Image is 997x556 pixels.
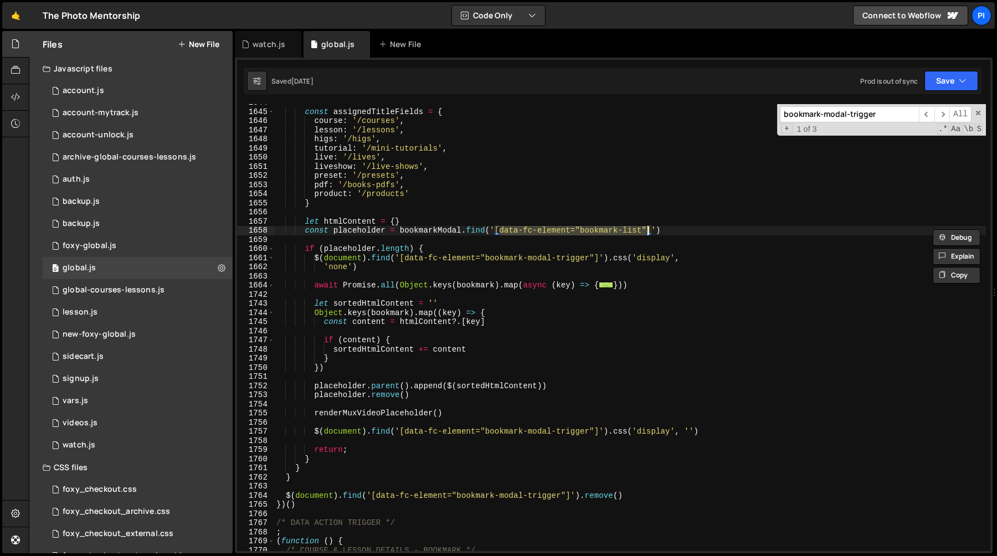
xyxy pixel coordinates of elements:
[63,485,137,495] div: foxy_checkout.css
[237,135,275,144] div: 1648
[43,38,63,50] h2: Files
[237,189,275,199] div: 1654
[237,153,275,162] div: 1650
[237,546,275,555] div: 1770
[43,434,233,456] div: 13533/38527.js
[63,418,97,428] div: videos.js
[2,2,29,29] a: 🤙
[43,168,233,191] div: 13533/34034.js
[237,281,275,290] div: 1664
[43,213,233,235] div: 13533/45030.js
[237,473,275,482] div: 1762
[237,491,275,501] div: 1764
[237,126,275,135] div: 1647
[43,102,233,124] div: 13533/38628.js
[63,374,99,384] div: signup.js
[853,6,968,25] a: Connect to Webflow
[237,217,275,226] div: 1657
[237,345,275,354] div: 1748
[237,372,275,382] div: 1751
[43,478,233,501] div: 13533/38507.css
[237,509,275,519] div: 1766
[63,241,116,251] div: foxy-global.js
[63,396,88,406] div: vars.js
[63,352,104,362] div: sidecart.js
[237,262,275,272] div: 1662
[43,9,140,22] div: The Photo Mentorship
[43,390,233,412] div: 13533/38978.js
[237,445,275,455] div: 1759
[253,39,285,50] div: watch.js
[237,400,275,409] div: 1754
[237,235,275,245] div: 1659
[43,235,233,257] div: 13533/34219.js
[963,123,974,135] span: Whole Word Search
[237,308,275,318] div: 1744
[793,125,821,134] span: 1 of 3
[237,382,275,391] div: 1752
[237,290,275,300] div: 1742
[237,455,275,464] div: 1760
[237,254,275,263] div: 1661
[43,257,233,279] div: 13533/39483.js
[237,518,275,528] div: 1767
[237,390,275,400] div: 1753
[860,76,918,86] div: Prod is out of sync
[63,440,95,450] div: watch.js
[972,6,991,25] a: Pi
[43,523,233,545] div: 13533/38747.css
[271,76,314,86] div: Saved
[43,368,233,390] div: 13533/35364.js
[63,219,100,229] div: backup.js
[237,528,275,537] div: 1768
[237,116,275,126] div: 1646
[237,436,275,446] div: 1758
[237,199,275,208] div: 1655
[63,174,90,184] div: auth.js
[933,267,980,284] button: Copy
[63,285,165,295] div: global-courses-lessons.js
[237,244,275,254] div: 1660
[237,354,275,363] div: 1749
[63,152,196,162] div: archive-global-courses-lessons.js
[237,464,275,473] div: 1761
[933,229,980,246] button: Debug
[237,144,275,153] div: 1649
[63,307,97,317] div: lesson.js
[237,363,275,373] div: 1750
[237,107,275,117] div: 1645
[237,162,275,172] div: 1651
[29,58,233,80] div: Javascript files
[43,191,233,213] div: 13533/45031.js
[178,40,219,49] button: New File
[29,456,233,478] div: CSS files
[52,265,59,274] span: 0
[237,171,275,181] div: 1652
[237,500,275,509] div: 1765
[237,327,275,336] div: 1746
[43,346,233,368] div: 13533/43446.js
[934,106,950,122] span: ​
[43,323,233,346] div: 13533/40053.js
[780,106,919,122] input: Search for
[43,279,233,301] div: 13533/35292.js
[599,282,614,288] span: ...
[237,427,275,436] div: 1757
[237,537,275,546] div: 1769
[950,123,962,135] span: CaseSensitive Search
[321,39,354,50] div: global.js
[63,108,138,118] div: account-mytrack.js
[937,123,949,135] span: RegExp Search
[237,317,275,327] div: 1745
[63,529,173,539] div: foxy_checkout_external.css
[237,272,275,281] div: 1663
[237,181,275,190] div: 1653
[975,123,983,135] span: Search In Selection
[949,106,972,122] span: Alt-Enter
[237,409,275,418] div: 1755
[43,412,233,434] div: 13533/42246.js
[379,39,425,50] div: New File
[43,124,233,146] div: 13533/41206.js
[43,80,233,102] div: 13533/34220.js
